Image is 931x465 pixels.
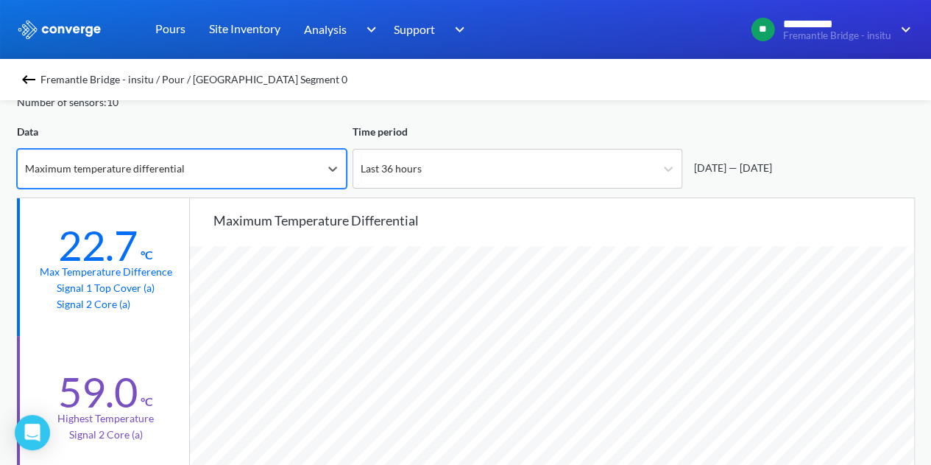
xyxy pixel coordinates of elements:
[356,21,380,38] img: downArrow.svg
[57,296,155,312] p: Signal 2 Core (a)
[783,30,891,41] span: Fremantle Bridge - insitu
[213,210,915,231] div: Maximum temperature differential
[445,21,469,38] img: downArrow.svg
[25,161,185,177] div: Maximum temperature differential
[891,21,915,38] img: downArrow.svg
[20,71,38,88] img: backspace.svg
[58,367,138,417] div: 59.0
[17,20,102,39] img: logo_ewhite.svg
[69,427,143,443] p: Signal 2 Core (a)
[57,410,154,427] div: Highest temperature
[394,20,435,38] span: Support
[17,124,347,140] div: Data
[15,415,50,450] div: Open Intercom Messenger
[57,280,155,296] p: Signal 1 Top Cover (a)
[304,20,347,38] span: Analysis
[17,94,118,111] div: Number of sensors: 10
[688,160,772,176] div: [DATE] — [DATE]
[361,161,422,177] div: Last 36 hours
[58,220,138,270] div: 22.7
[40,69,347,90] span: Fremantle Bridge - insitu / Pour / [GEOGRAPHIC_DATA] Segment 0
[40,264,172,280] div: Max temperature difference
[353,124,682,140] div: Time period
